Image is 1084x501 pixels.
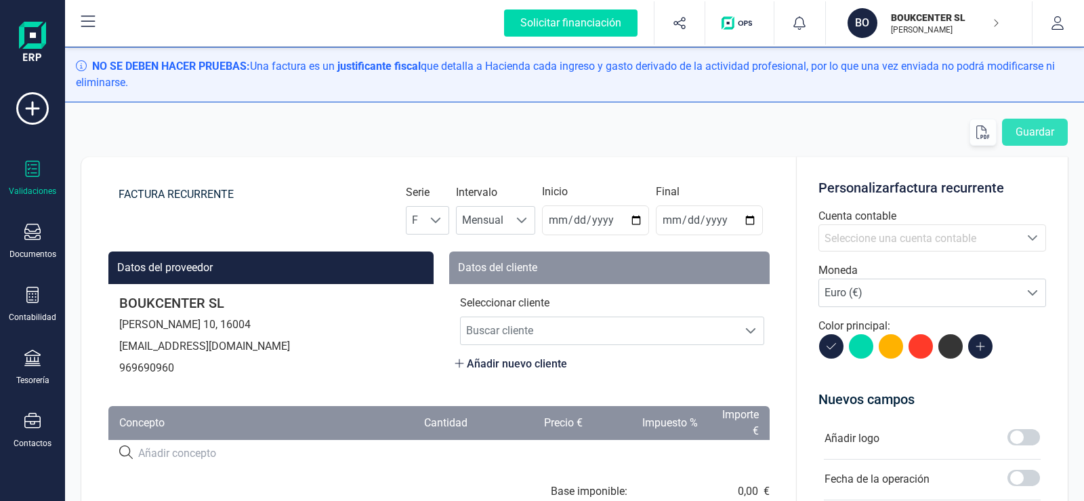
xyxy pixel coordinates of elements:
div: Base imponible: [496,483,638,500]
th: Importe € [709,406,770,440]
div: Validaciones [9,186,56,197]
div: Contactos [14,438,51,449]
strong: NO SE DEBEN HACER PRUEBAS: [92,60,250,73]
div: Documentos [9,249,56,260]
button: Solicitar financiación [488,1,654,45]
div: BO [848,8,877,38]
p: BOUKCENTER SL [891,11,999,24]
span: Euro (€) [819,279,1020,306]
th: Cantidad [363,406,478,440]
h5: Personalizar factura recurrente [818,178,1046,197]
div: Contabilidad [9,312,56,323]
span: Añadir logo [825,430,879,447]
button: Guardar [1002,119,1068,146]
button: Logo de OPS [713,1,766,45]
img: Logo de OPS [722,16,757,30]
span: Seleccione una cuenta contable [825,232,976,245]
h5: FACTURA RECURRENTE [119,184,234,205]
p: Datos del cliente [458,260,537,276]
p: Datos del proveedor [117,260,213,276]
span: Mensual [457,207,509,234]
p: [PERSON_NAME] [891,24,999,35]
button: BOBOUKCENTER SL[PERSON_NAME] [842,1,1016,45]
div: Una factura es un que detalla a Hacienda cada ingreso y gasto derivado de la actividad profesiona... [65,47,1084,102]
div: Solicitar financiación [504,9,638,37]
div: Tesorería [16,375,49,386]
span: [EMAIL_ADDRESS][DOMAIN_NAME] [119,340,290,353]
div: 0,00 € [638,483,780,500]
p: Moneda [818,262,1046,279]
th: Precio € [478,406,593,440]
label: Final [656,184,680,200]
p: Color principal: [818,318,1046,334]
th: Concepto [108,406,363,440]
span: F [406,207,423,234]
input: Añadir concepto [138,445,458,462]
th: Impuesto % [593,406,709,440]
span: Añadir nuevo cliente [455,356,567,372]
strong: justificante fiscal [337,60,421,73]
label: Seleccionar cliente [460,295,549,311]
span: Fecha de la operación [825,471,930,487]
label: Inicio [542,184,568,200]
label: Intervalo [456,184,497,201]
span: Buscar cliente [461,317,738,344]
label: Serie [406,184,430,201]
p: 969690960 [119,360,423,376]
img: Logo Finanedi [19,22,46,65]
p: BOUKCENTER SL [119,295,423,311]
h5: Nuevos campos [818,391,1046,407]
p: Cuenta contable [818,208,1046,224]
p: [PERSON_NAME] 10, 16004 [119,317,423,333]
div: Seleccione una cuenta [1020,225,1045,251]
